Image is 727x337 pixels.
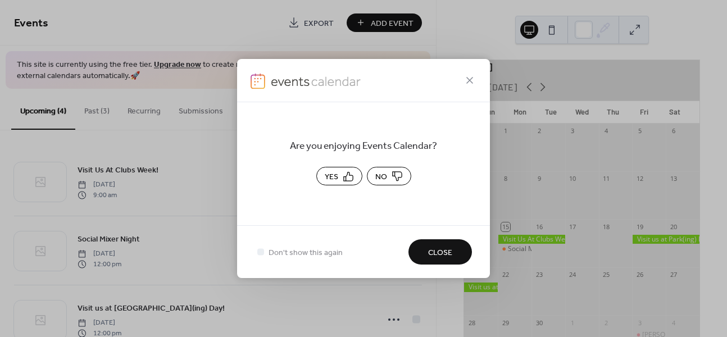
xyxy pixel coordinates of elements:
span: No [375,171,387,183]
button: Yes [316,167,362,185]
img: logo-icon [251,74,265,89]
span: Yes [325,171,338,183]
span: Don't show this again [269,247,343,259]
img: logo-icon [271,74,362,89]
span: Are you enjoying Events Calendar? [255,139,472,154]
button: Close [408,239,472,265]
button: No [367,167,411,185]
span: Close [428,247,452,259]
